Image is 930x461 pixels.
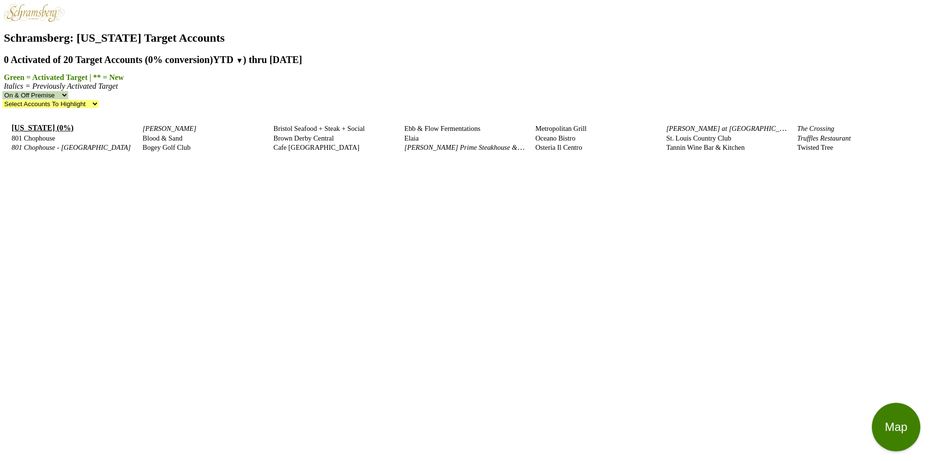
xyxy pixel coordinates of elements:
h2: 0 Activated of 20 Target Accounts (0% conversion) ) thru [DATE] [4,54,926,65]
span: Twisted Tree [797,143,834,151]
span: Elaia [404,134,419,142]
span: The Crossing [797,125,835,132]
span: Italics = Previously Activated Target [4,82,118,90]
span: Bristol Seafood + Steak + Social [274,125,365,132]
span: [PERSON_NAME] [142,125,196,132]
span: ▼ [236,57,243,64]
h1: Schramsberg: [US_STATE] Target Accounts [4,32,926,45]
span: 801 Chophouse [12,134,55,142]
a: [US_STATE] (0%) [12,124,74,132]
span: [PERSON_NAME] Prime Steakhouse & Wine Bar [404,143,545,151]
span: Tannin Wine Bar & Kitchen [666,143,744,151]
span: Bogey Golf Club [142,143,190,151]
span: St. Louis Country Club [666,134,731,142]
span: YTD [213,54,233,65]
span: Green = Activated Target | ** = New [4,73,124,81]
img: Schramsberg [4,4,64,22]
span: 801 Chophouse - [GEOGRAPHIC_DATA] [12,143,131,151]
span: Oceano Bistro [535,134,575,142]
span: Metropolitan Grill [535,125,587,132]
span: Blood & Sand [142,134,182,142]
button: Map [872,403,920,451]
span: Cafe [GEOGRAPHIC_DATA] [274,143,360,151]
span: Osteria Il Centro [535,143,582,151]
span: Ebb & Flow Fermentations [404,125,480,132]
span: Brown Derby Central [274,134,334,142]
span: Truffles Restaurant [797,134,851,142]
span: [PERSON_NAME] at [GEOGRAPHIC_DATA] [666,124,798,132]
